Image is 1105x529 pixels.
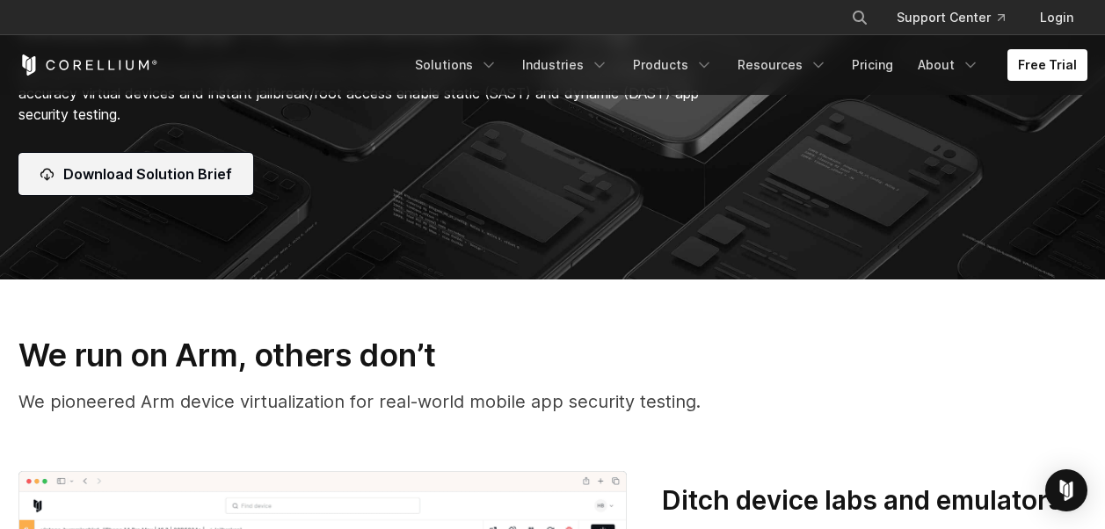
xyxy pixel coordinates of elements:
[1026,2,1087,33] a: Login
[883,2,1019,33] a: Support Center
[63,163,232,185] span: Download Solution Brief
[18,153,253,195] a: Download Solution Brief
[512,49,619,81] a: Industries
[404,49,508,81] a: Solutions
[1045,469,1087,511] div: Open Intercom Messenger
[18,63,701,123] span: Spin up Arm-native iOS and Android virtual devices with near-limitless device and OS combinations...
[18,388,1087,415] p: We pioneered Arm device virtualization for real-world mobile app security testing.
[18,54,158,76] a: Corellium Home
[844,2,876,33] button: Search
[1007,49,1087,81] a: Free Trial
[18,336,1087,374] h3: We run on Arm, others don’t
[404,49,1087,81] div: Navigation Menu
[622,49,723,81] a: Products
[830,2,1087,33] div: Navigation Menu
[727,49,838,81] a: Resources
[907,49,990,81] a: About
[841,49,904,81] a: Pricing
[662,484,1087,518] h3: Ditch device labs and emulators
